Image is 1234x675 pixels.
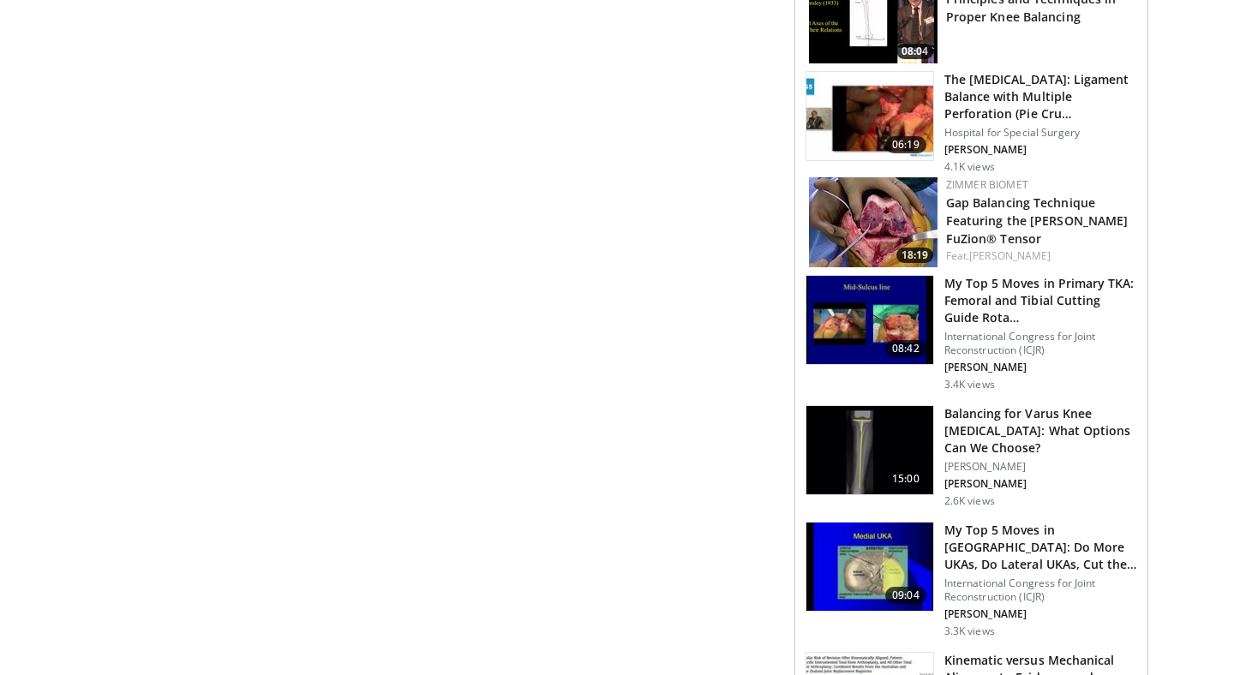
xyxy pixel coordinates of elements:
p: 2.6K views [944,494,995,508]
span: 18:19 [896,248,933,263]
p: [PERSON_NAME] [944,477,1137,491]
a: 15:00 Balancing for Varus Knee [MEDICAL_DATA]: What Options Can We Choose? [PERSON_NAME] [PERSON_... [806,405,1137,508]
p: 3.3K views [944,624,995,638]
div: Feat. [946,248,1134,264]
h3: The [MEDICAL_DATA]: Ligament Balance with Multiple Perforation (Pie Cru… [944,71,1137,122]
span: 08:42 [885,340,926,357]
img: a11b7f2c-ac6b-4547-ae77-d77469567838.150x105_q85_crop-smart_upscale.jpg [809,177,937,267]
a: [PERSON_NAME] [969,248,1051,263]
img: cf7260b4-d539-4747-9081-55c024e58e18.150x105_q85_crop-smart_upscale.jpg [806,276,933,365]
img: 5e458e79-90b0-43fc-a64e-44b9bfba65b7.150x105_q85_crop-smart_upscale.jpg [806,523,933,612]
span: 06:19 [885,136,926,153]
span: 09:04 [885,587,926,604]
p: 4.1K views [944,160,995,174]
a: 18:19 [809,177,937,267]
p: International Congress for Joint Reconstruction (ICJR) [944,576,1137,604]
p: 3.4K views [944,378,995,391]
h3: Balancing for Varus Knee [MEDICAL_DATA]: What Options Can We Choose? [944,405,1137,457]
p: International Congress for Joint Reconstruction (ICJR) [944,330,1137,357]
p: Hospital for Special Surgery [944,126,1137,140]
a: 09:04 My Top 5 Moves in [GEOGRAPHIC_DATA]: Do More UKAs, Do Lateral UKAs, Cut the [MEDICAL_DATA] ... [806,522,1137,638]
p: [PERSON_NAME] [944,143,1137,157]
p: [PERSON_NAME] [944,460,1137,474]
a: Zimmer Biomet [946,177,1028,192]
span: 08:04 [896,44,933,59]
span: 15:00 [885,470,926,487]
p: [PERSON_NAME] [944,361,1137,374]
a: 06:19 The [MEDICAL_DATA]: Ligament Balance with Multiple Perforation (Pie Cru… Hospital for Speci... [806,71,1137,174]
img: ad51d85e-9f34-4535-ae50-bf343710c6bc.150x105_q85_crop-smart_upscale.jpg [806,72,933,161]
h3: My Top 5 Moves in Primary TKA: Femoral and Tibial Cutting Guide Rota… [944,275,1137,326]
h3: My Top 5 Moves in [GEOGRAPHIC_DATA]: Do More UKAs, Do Lateral UKAs, Cut the [MEDICAL_DATA] … [944,522,1137,573]
p: [PERSON_NAME] [944,607,1137,621]
a: 08:42 My Top 5 Moves in Primary TKA: Femoral and Tibial Cutting Guide Rota… International Congres... [806,275,1137,391]
img: 9de1dc28-f17d-43c3-bd7f-eadecc7e509f.150x105_q85_crop-smart_upscale.jpg [806,406,933,495]
a: Gap Balancing Technique Featuring the [PERSON_NAME] FuZion® Tensor [946,194,1129,247]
